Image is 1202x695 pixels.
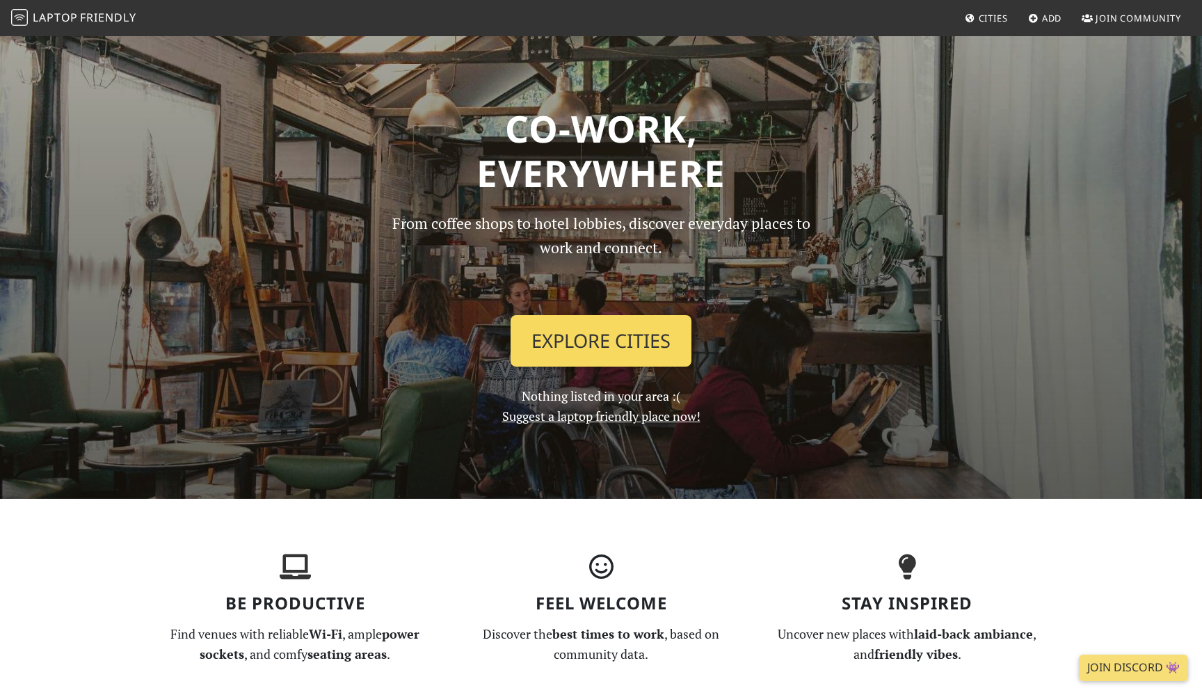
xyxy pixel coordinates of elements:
a: Add [1023,6,1068,31]
h3: Feel Welcome [456,593,746,614]
span: Cities [979,12,1008,24]
h1: Co-work, Everywhere [150,106,1052,195]
span: Add [1042,12,1062,24]
h3: Stay Inspired [762,593,1052,614]
a: Join Community [1076,6,1187,31]
a: Cities [959,6,1013,31]
span: Friendly [80,10,136,25]
p: Find venues with reliable , ample , and comfy . [150,624,440,664]
span: Join Community [1096,12,1181,24]
p: Discover the , based on community data. [456,624,746,664]
h3: Be Productive [150,593,440,614]
a: Suggest a laptop friendly place now! [502,408,700,424]
strong: laid-back ambiance [914,625,1033,642]
a: LaptopFriendly LaptopFriendly [11,6,136,31]
a: Join Discord 👾 [1079,655,1188,681]
p: From coffee shops to hotel lobbies, discover everyday places to work and connect. [380,211,822,304]
strong: seating areas [307,646,387,662]
a: Explore Cities [511,315,691,367]
strong: best times to work [552,625,664,642]
span: Laptop [33,10,78,25]
div: Nothing listed in your area :( [371,211,831,426]
img: LaptopFriendly [11,9,28,26]
p: Uncover new places with , and . [762,624,1052,664]
strong: Wi-Fi [309,625,342,642]
strong: friendly vibes [874,646,958,662]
